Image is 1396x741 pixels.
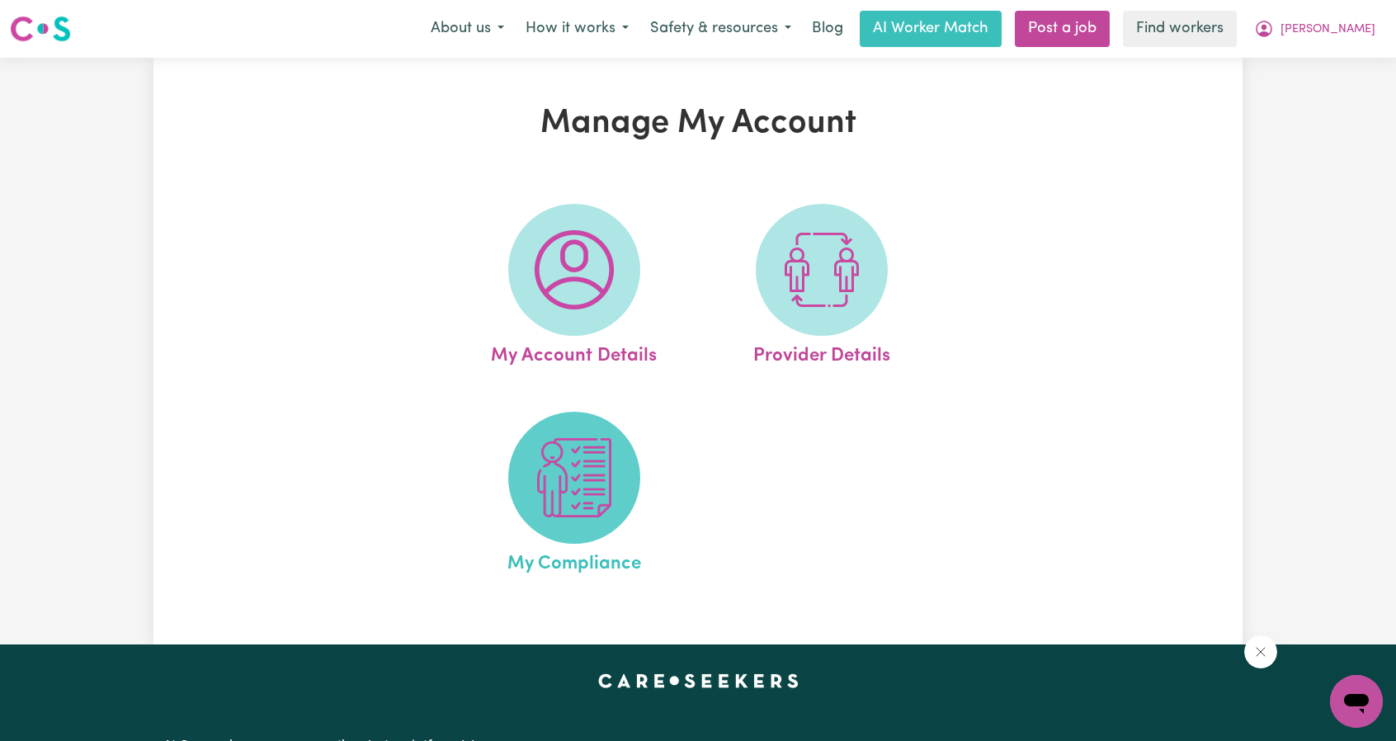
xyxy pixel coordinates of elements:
a: My Compliance [455,412,693,578]
a: Careseekers logo [10,10,71,48]
button: About us [420,12,515,46]
span: My Account Details [491,336,657,370]
a: Find workers [1123,11,1237,47]
button: My Account [1243,12,1386,46]
a: My Account Details [455,204,693,370]
a: AI Worker Match [860,11,1002,47]
span: My Compliance [507,544,641,578]
span: Need any help? [10,12,100,25]
iframe: Button to launch messaging window [1330,675,1383,728]
a: Post a job [1015,11,1110,47]
span: [PERSON_NAME] [1280,21,1375,39]
button: How it works [515,12,639,46]
a: Careseekers home page [598,674,799,687]
iframe: Close message [1244,635,1277,668]
a: Blog [802,11,853,47]
h1: Manage My Account [345,104,1051,144]
img: Careseekers logo [10,14,71,44]
a: Provider Details [703,204,941,370]
button: Safety & resources [639,12,802,46]
span: Provider Details [753,336,890,370]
